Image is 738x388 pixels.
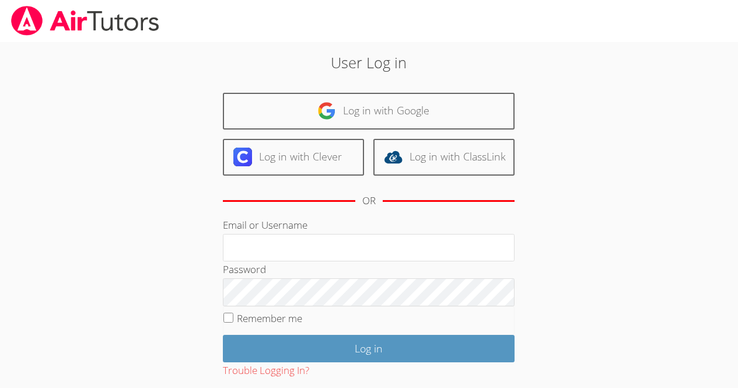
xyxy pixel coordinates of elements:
a: Log in with Google [223,93,515,130]
a: Log in with Clever [223,139,364,176]
a: Log in with ClassLink [373,139,515,176]
h2: User Log in [170,51,568,74]
img: classlink-logo-d6bb404cc1216ec64c9a2012d9dc4662098be43eaf13dc465df04b49fa7ab582.svg [384,148,403,166]
button: Trouble Logging In? [223,362,309,379]
label: Password [223,263,266,276]
img: clever-logo-6eab21bc6e7a338710f1a6ff85c0baf02591cd810cc4098c63d3a4b26e2feb20.svg [233,148,252,166]
img: airtutors_banner-c4298cdbf04f3fff15de1276eac7730deb9818008684d7c2e4769d2f7ddbe033.png [10,6,160,36]
label: Email or Username [223,218,307,232]
label: Remember me [237,312,302,325]
img: google-logo-50288ca7cdecda66e5e0955fdab243c47b7ad437acaf1139b6f446037453330a.svg [317,102,336,120]
div: OR [362,193,376,209]
input: Log in [223,335,515,362]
